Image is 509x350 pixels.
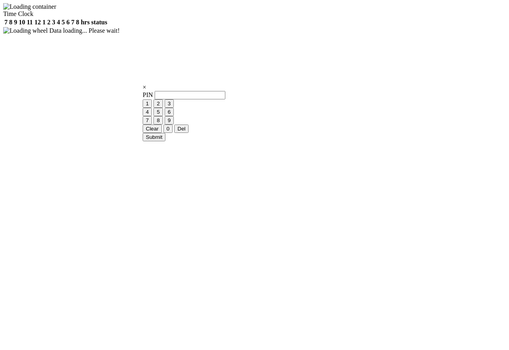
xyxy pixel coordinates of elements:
button: 5 [153,108,163,116]
th: 7 [4,18,8,26]
th: 8 [76,18,80,26]
button: Del [174,125,189,133]
span: Data loading... Please wait! [50,27,120,34]
button: Clear [143,125,162,133]
th: 4 [56,18,60,26]
th: 1 [42,18,46,26]
th: hrs [80,18,90,26]
th: 12 [34,18,41,26]
button: 7 [143,116,152,125]
th: 5 [61,18,65,26]
th: 9 [14,18,18,26]
button: 9 [165,116,174,125]
th: status [91,18,107,26]
button: 1 [143,99,152,108]
input: Submit [143,133,165,141]
th: 11 [26,18,33,26]
a: Time Clock [3,10,33,17]
th: 10 [18,18,26,26]
th: 3 [52,18,56,26]
button: 4 [143,108,152,116]
button: 0 [163,125,173,133]
img: Loading container [3,3,56,10]
button: 6 [165,108,174,116]
button: 3 [165,99,174,108]
label: PIN [143,91,153,98]
button: 8 [153,116,163,125]
th: 2 [47,18,51,26]
img: Loading wheel [3,27,48,34]
button: 2 [153,99,163,108]
th: 8 [9,18,13,26]
th: 7 [71,18,75,26]
th: 6 [66,18,70,26]
a: × [143,84,146,91]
